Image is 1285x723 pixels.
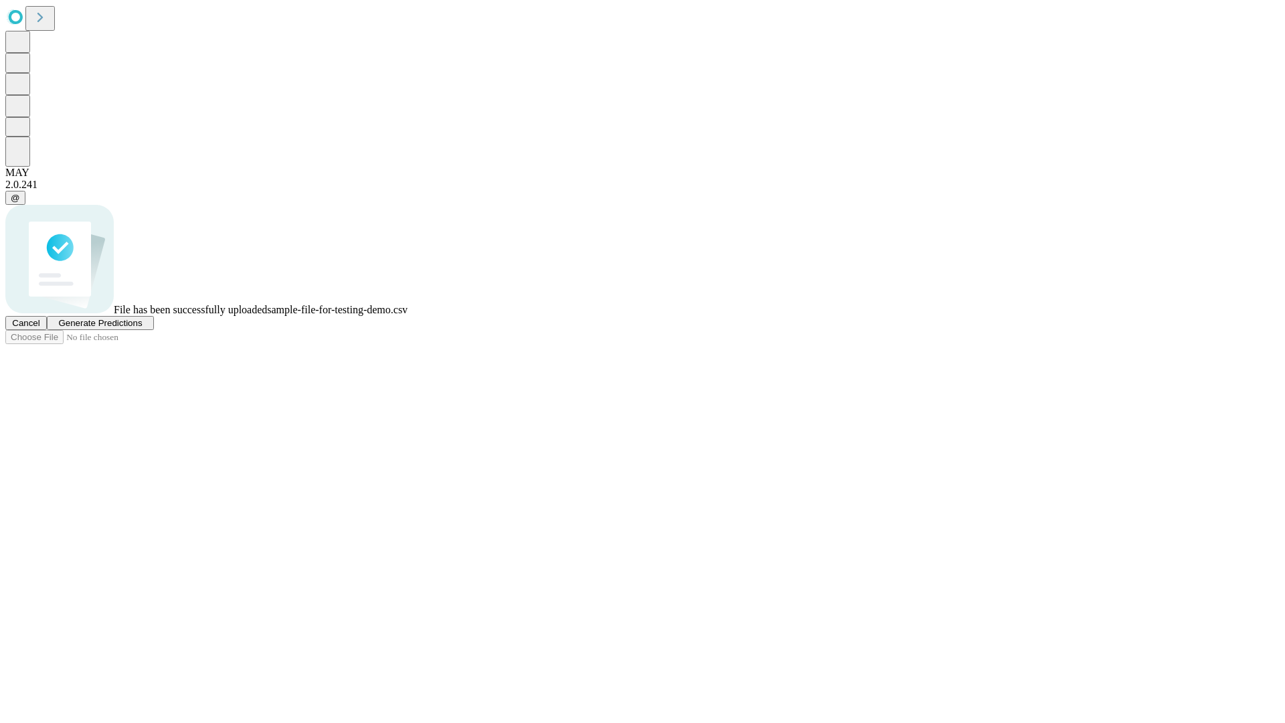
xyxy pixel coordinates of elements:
span: Cancel [12,318,40,328]
span: Generate Predictions [58,318,142,328]
span: sample-file-for-testing-demo.csv [267,304,408,315]
div: MAY [5,167,1280,179]
span: @ [11,193,20,203]
button: Generate Predictions [47,316,154,330]
div: 2.0.241 [5,179,1280,191]
button: Cancel [5,316,47,330]
button: @ [5,191,25,205]
span: File has been successfully uploaded [114,304,267,315]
